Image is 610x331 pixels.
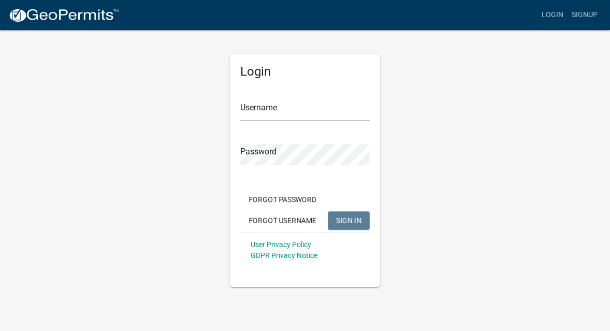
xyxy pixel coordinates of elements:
button: Forgot Username [240,211,325,230]
a: GDPR Privacy Notice [251,251,317,260]
a: Signup [568,5,602,25]
a: User Privacy Policy [251,240,311,249]
button: SIGN IN [328,211,370,230]
a: Login [538,5,568,25]
button: Forgot Password [240,190,325,209]
span: SIGN IN [336,216,361,224]
h5: Login [240,64,370,79]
